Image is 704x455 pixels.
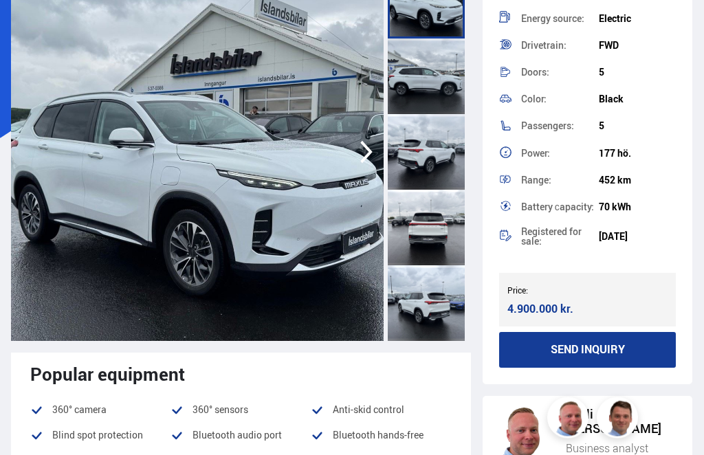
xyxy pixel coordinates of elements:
img: FbJEzSuNWCJXmdc-.webp [599,399,640,441]
li: 360° sensors [170,402,311,419]
div: Range: [521,175,599,185]
div: Drivetrain: [521,41,599,50]
li: Bluetooth audio port [170,428,311,444]
div: Color: [521,94,599,104]
li: Blind spot protection [30,428,170,444]
div: Black [599,93,676,104]
button: Send inquiry [499,332,676,368]
div: 4.900.000 kr. [507,300,582,318]
div: Electric [599,13,676,24]
li: Anti-skid control [311,402,451,419]
div: Registered for sale: [521,227,599,246]
div: Power: [521,148,599,158]
div: 177 hö. [599,148,676,159]
img: siFngHWaQ9KaOqBr.png [549,399,591,441]
div: [DATE] [599,231,676,242]
div: Price: [507,285,588,295]
li: Bluetooth hands-free [311,428,451,444]
div: 452 km [599,175,676,186]
div: Energy source: [521,14,599,23]
div: FWD [599,40,676,51]
button: Opna LiveChat spjallviðmót [11,5,52,47]
div: Passengers: [521,121,599,131]
div: 5 [599,67,676,78]
div: 5 [599,120,676,131]
li: 360° camera [30,402,170,419]
div: 70 kWh [599,201,676,212]
div: Battery сapacity: [521,202,599,212]
div: Popular equipment [30,364,452,385]
div: Doors: [521,67,599,77]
